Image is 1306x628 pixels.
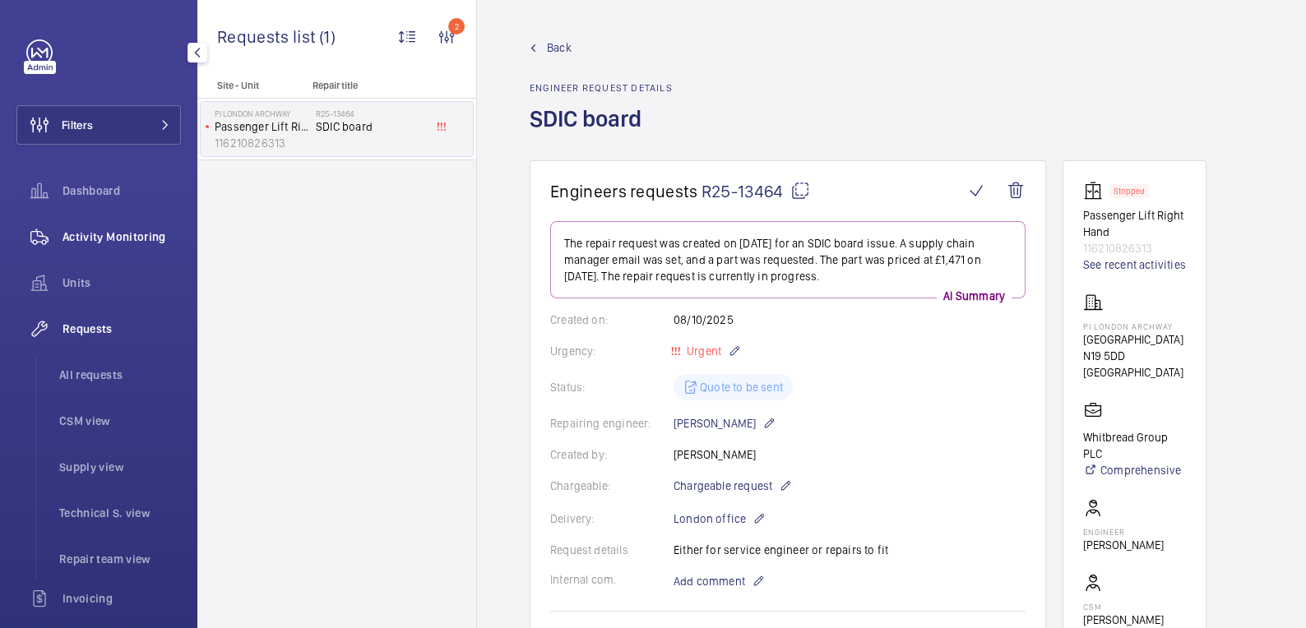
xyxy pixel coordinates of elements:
p: [GEOGRAPHIC_DATA] [1083,331,1186,348]
span: Filters [62,117,93,133]
span: Supply view [59,459,181,475]
span: Requests list [217,26,319,47]
span: CSM view [59,413,181,429]
span: Engineers requests [550,181,698,201]
span: R25-13464 [702,181,810,201]
p: PI London Archway [215,109,309,118]
a: See recent activities [1083,256,1186,273]
img: elevator.svg [1083,181,1109,201]
p: CSM [1083,602,1164,612]
h2: Engineer request details [530,82,673,94]
h1: SDIC board [530,104,673,160]
p: Passenger Lift Right Hand [215,118,309,135]
p: 116210826313 [1083,240,1186,256]
span: Chargeable request [674,478,772,494]
span: Urgent [683,344,721,358]
p: Site - Unit [197,80,306,91]
p: The repair request was created on [DATE] for an SDIC board issue. A supply chain manager email wa... [564,235,1012,284]
p: [PERSON_NAME] [1083,537,1164,553]
p: Whitbread Group PLC [1083,429,1186,462]
span: SDIC board [316,118,424,135]
span: All requests [59,367,181,383]
p: 116210826313 [215,135,309,151]
span: Add comment [674,573,745,589]
span: Repair team view [59,551,181,567]
button: Filters [16,105,181,145]
a: Comprehensive [1083,462,1186,478]
span: Dashboard [63,182,181,199]
p: PI London Archway [1083,321,1186,331]
p: Repair title [313,80,421,91]
span: Activity Monitoring [63,229,181,245]
span: Units [63,275,181,291]
span: Invoicing [63,590,181,607]
span: Technical S. view [59,505,181,521]
p: AI Summary [937,288,1012,304]
p: Passenger Lift Right Hand [1083,207,1186,240]
p: Engineer [1083,527,1164,537]
p: Stopped [1114,188,1145,194]
span: Requests [63,321,181,337]
p: London office [674,509,766,529]
h2: R25-13464 [316,109,424,118]
span: Back [547,39,572,56]
p: N19 5DD [GEOGRAPHIC_DATA] [1083,348,1186,381]
p: [PERSON_NAME] [1083,612,1164,628]
p: [PERSON_NAME] [674,413,776,433]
